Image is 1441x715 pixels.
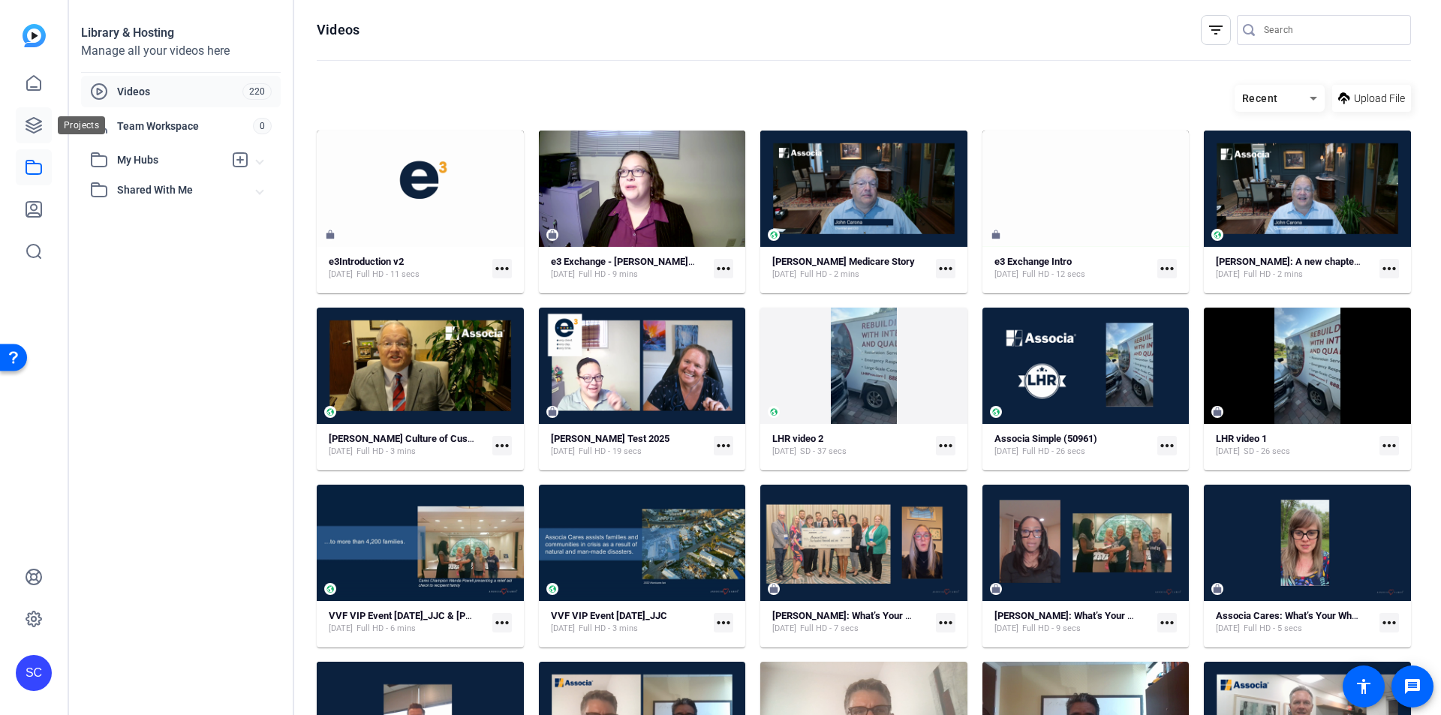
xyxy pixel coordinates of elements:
span: 0 [253,118,272,134]
span: [DATE] [994,623,1018,635]
mat-icon: more_horiz [492,259,512,278]
span: [DATE] [1216,269,1240,281]
a: Associa Cares: What’s Your Why? - Copy[DATE]Full HD - 5 secs [1216,610,1373,635]
span: [DATE] [772,446,796,458]
a: [PERSON_NAME] Culture of Customer Service Video[DATE]Full HD - 3 mins [329,433,486,458]
mat-expansion-panel-header: Shared With Me [81,175,281,205]
strong: [PERSON_NAME] Culture of Customer Service Video [329,433,555,444]
strong: e3Introduction v2 [329,256,404,267]
span: Full HD - 2 mins [800,269,859,281]
strong: VVF VIP Event [DATE]_JJC [551,610,667,621]
strong: Associa Cares: What’s Your Why? - Copy [1216,610,1392,621]
a: LHR video 2[DATE]SD - 37 secs [772,433,930,458]
span: Full HD - 11 secs [356,269,420,281]
button: Upload File [1332,85,1411,112]
span: Full HD - 7 secs [800,623,859,635]
span: Full HD - 3 mins [356,446,416,458]
span: Full HD - 3 mins [579,623,638,635]
span: [DATE] [994,446,1018,458]
a: [PERSON_NAME]: A new chapter in how we work: together, every day[DATE]Full HD - 2 mins [1216,256,1373,281]
mat-icon: accessibility [1355,677,1373,695]
strong: Associa Simple (50961) [994,433,1097,444]
span: [DATE] [329,269,353,281]
a: VVF VIP Event [DATE]_JJC[DATE]Full HD - 3 mins [551,610,708,635]
mat-expansion-panel-header: My Hubs [81,145,281,175]
span: Full HD - 26 secs [1022,446,1085,458]
span: Shared With Me [117,182,257,198]
mat-icon: more_horiz [1379,259,1399,278]
strong: [PERSON_NAME]: What’s Your Why? [772,610,928,621]
input: Search [1264,21,1399,39]
span: [DATE] [551,623,575,635]
span: Full HD - 19 secs [579,446,642,458]
mat-icon: more_horiz [936,436,955,455]
mat-icon: more_horiz [714,436,733,455]
a: [PERSON_NAME]: What’s Your Why?[DATE]Full HD - 7 secs [772,610,930,635]
mat-icon: more_horiz [936,613,955,632]
span: 220 [242,83,272,100]
strong: LHR video 2 [772,433,823,444]
span: Upload File [1354,91,1405,107]
mat-icon: more_horiz [492,613,512,632]
span: SD - 37 secs [800,446,847,458]
mat-icon: more_horiz [714,613,733,632]
a: VVF VIP Event [DATE]_JJC & [PERSON_NAME][DATE]Full HD - 6 mins [329,610,486,635]
span: [DATE] [994,269,1018,281]
mat-icon: more_horiz [714,259,733,278]
mat-icon: filter_list [1207,21,1225,39]
span: Team Workspace [117,119,253,134]
span: [DATE] [329,446,353,458]
strong: [PERSON_NAME] Medicare Story [772,256,915,267]
strong: [PERSON_NAME]: What’s Your Why? [994,610,1151,621]
mat-icon: more_horiz [936,259,955,278]
strong: VVF VIP Event [DATE]_JJC & [PERSON_NAME] [329,610,531,621]
img: blue-gradient.svg [23,24,46,47]
div: Library & Hosting [81,24,281,42]
span: SD - 26 secs [1244,446,1290,458]
span: Full HD - 9 mins [579,269,638,281]
div: Manage all your videos here [81,42,281,60]
span: [DATE] [1216,446,1240,458]
a: [PERSON_NAME] Medicare Story[DATE]Full HD - 2 mins [772,256,930,281]
strong: e3 Exchange Intro [994,256,1072,267]
mat-icon: more_horiz [1157,259,1177,278]
a: Associa Simple (50961)[DATE]Full HD - 26 secs [994,433,1152,458]
a: [PERSON_NAME]: What’s Your Why?[DATE]Full HD - 9 secs [994,610,1152,635]
div: SC [16,655,52,691]
div: Projects [58,116,105,134]
span: Videos [117,84,242,99]
h1: Videos [317,21,359,39]
strong: LHR video 1 [1216,433,1267,444]
strong: e3 Exchange - [PERSON_NAME]-[PERSON_NAME]-2025-10-08_14-05-00-908-1 [551,256,892,267]
strong: [PERSON_NAME] Test 2025 [551,433,669,444]
span: [DATE] [551,446,575,458]
span: [DATE] [772,623,796,635]
span: Full HD - 9 secs [1022,623,1081,635]
span: [DATE] [772,269,796,281]
span: [DATE] [1216,623,1240,635]
span: Full HD - 6 mins [356,623,416,635]
span: Full HD - 12 secs [1022,269,1085,281]
mat-icon: more_horiz [492,436,512,455]
span: [DATE] [551,269,575,281]
span: Full HD - 5 secs [1244,623,1302,635]
span: Recent [1242,92,1278,104]
a: e3 Exchange Intro[DATE]Full HD - 12 secs [994,256,1152,281]
a: LHR video 1[DATE]SD - 26 secs [1216,433,1373,458]
mat-icon: message [1403,677,1421,695]
a: [PERSON_NAME] Test 2025[DATE]Full HD - 19 secs [551,433,708,458]
a: e3Introduction v2[DATE]Full HD - 11 secs [329,256,486,281]
mat-icon: more_horiz [1157,436,1177,455]
span: My Hubs [117,152,224,168]
a: e3 Exchange - [PERSON_NAME]-[PERSON_NAME]-2025-10-08_14-05-00-908-1[DATE]Full HD - 9 mins [551,256,708,281]
span: Full HD - 2 mins [1244,269,1303,281]
mat-icon: more_horiz [1379,613,1399,632]
span: [DATE] [329,623,353,635]
mat-icon: more_horiz [1157,613,1177,632]
mat-icon: more_horiz [1379,436,1399,455]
